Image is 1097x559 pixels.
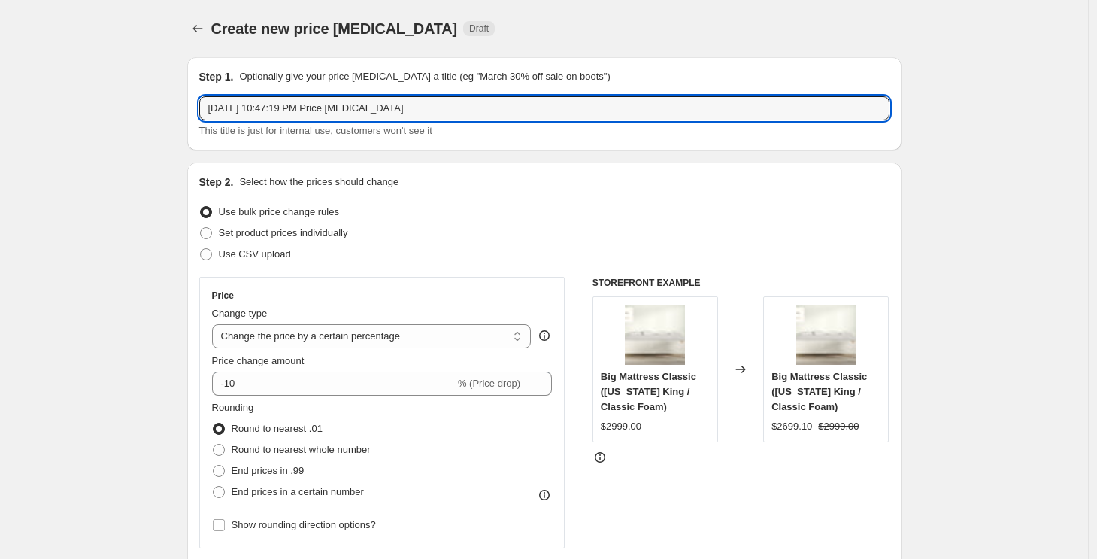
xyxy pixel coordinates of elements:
h3: Price [212,290,234,302]
img: Big-Mattress-Co.-Classic-sf_80x.jpg [796,305,856,365]
span: Draft [469,23,489,35]
h6: STOREFRONT EXAMPLE [592,277,889,289]
span: Big Mattress Classic ([US_STATE] King / Classic Foam) [771,371,867,412]
input: -15 [212,372,455,396]
span: Change type [212,308,268,319]
img: Big-Mattress-Co.-Classic-sf_80x.jpg [625,305,685,365]
span: % (Price drop) [458,378,520,389]
p: Select how the prices should change [239,175,398,190]
strike: $2999.00 [818,419,859,434]
h2: Step 2. [199,175,234,190]
div: $2699.10 [771,419,812,434]
button: Price change jobs [187,18,208,39]
div: help [537,328,552,343]
span: Use bulk price change rules [219,206,339,217]
span: Use CSV upload [219,248,291,260]
h2: Step 1. [199,69,234,84]
span: Set product prices individually [219,227,348,238]
div: $2999.00 [601,419,641,434]
span: End prices in .99 [232,465,305,476]
span: End prices in a certain number [232,486,364,497]
p: Optionally give your price [MEDICAL_DATA] a title (eg "March 30% off sale on boots") [239,69,610,84]
span: Big Mattress Classic ([US_STATE] King / Classic Foam) [601,371,696,412]
span: Rounding [212,402,254,413]
span: Round to nearest .01 [232,423,323,434]
span: Round to nearest whole number [232,444,371,455]
input: 30% off holiday sale [199,96,889,120]
span: This title is just for internal use, customers won't see it [199,125,432,136]
span: Show rounding direction options? [232,519,376,530]
span: Price change amount [212,355,305,366]
span: Create new price [MEDICAL_DATA] [211,20,458,37]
